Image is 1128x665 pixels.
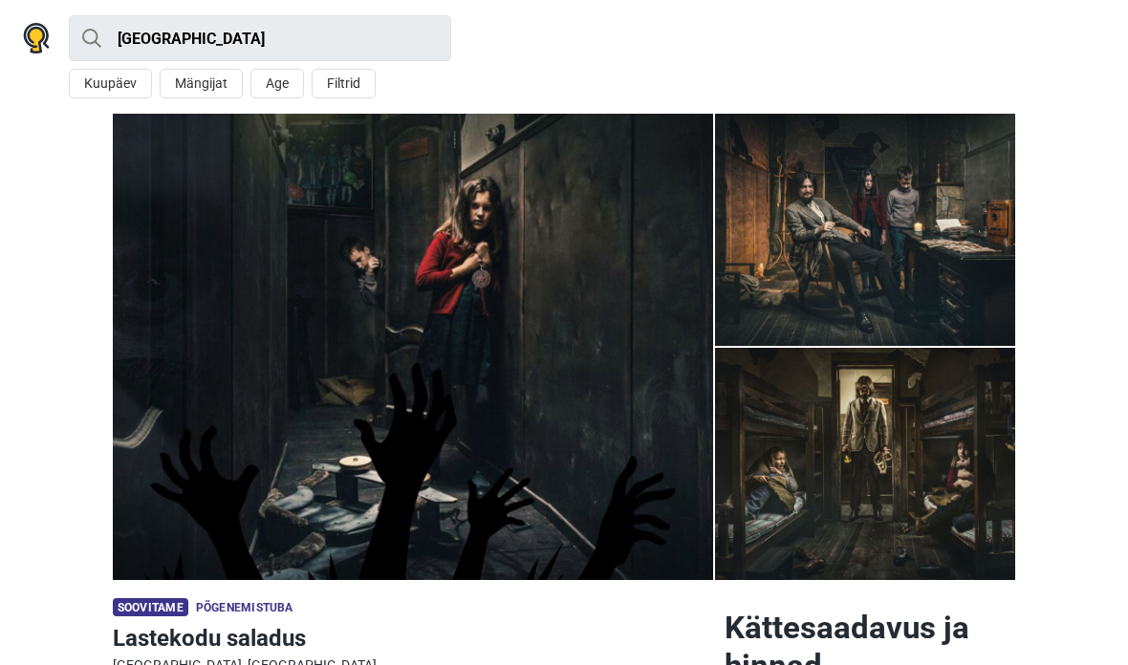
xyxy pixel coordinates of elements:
[113,598,188,616] span: Soovitame
[69,69,152,98] button: Kuupäev
[715,114,1015,346] a: Lastekodu saladus photo 3
[113,114,713,580] img: Lastekodu saladus photo 11
[69,15,451,61] input: proovi “Tallinn”
[23,23,50,54] img: Nowescape logo
[715,348,1015,580] img: Lastekodu saladus photo 5
[196,601,293,614] span: Põgenemistuba
[250,69,304,98] button: Age
[113,621,709,655] h1: Lastekodu saladus
[715,348,1015,580] a: Lastekodu saladus photo 4
[160,69,243,98] button: Mängijat
[715,114,1015,346] img: Lastekodu saladus photo 4
[312,69,376,98] button: Filtrid
[113,114,713,580] a: Lastekodu saladus photo 10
